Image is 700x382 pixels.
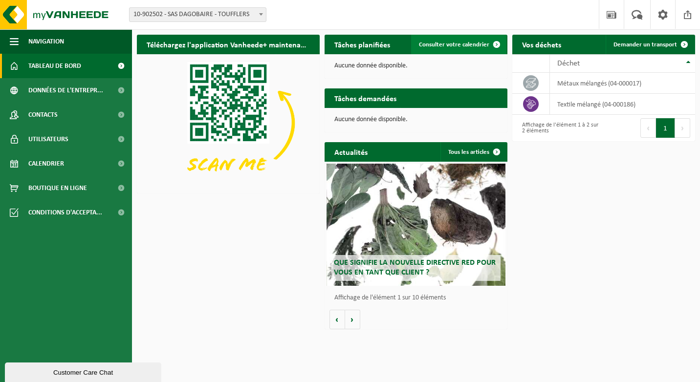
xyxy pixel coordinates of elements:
span: Consulter votre calendrier [419,42,489,48]
h2: Vos déchets [512,35,571,54]
a: Demander un transport [606,35,694,54]
span: Que signifie la nouvelle directive RED pour vous en tant que client ? [334,259,496,276]
td: métaux mélangés (04-000017) [550,73,695,94]
span: Demander un transport [613,42,677,48]
span: Navigation [28,29,64,54]
span: Boutique en ligne [28,176,87,200]
span: Tableau de bord [28,54,81,78]
p: Aucune donnée disponible. [334,116,498,123]
img: Download de VHEPlus App [137,54,320,191]
h2: Actualités [325,142,377,161]
p: Affichage de l'élément 1 sur 10 éléments [334,295,503,301]
h2: Téléchargez l'application Vanheede+ maintenant! [137,35,320,54]
button: Volgende [345,310,360,329]
span: Déchet [557,60,580,67]
span: 10-902502 - SAS DAGOBAIRE - TOUFFLERS [130,8,266,21]
span: 10-902502 - SAS DAGOBAIRE - TOUFFLERS [129,7,266,22]
h2: Tâches demandées [325,88,406,107]
a: Tous les articles [440,142,506,162]
button: 1 [656,118,675,138]
h2: Tâches planifiées [325,35,400,54]
div: Affichage de l'élément 1 à 2 sur 2 éléments [517,117,599,139]
span: Calendrier [28,151,64,176]
iframe: chat widget [5,361,163,382]
span: Contacts [28,103,58,127]
a: Que signifie la nouvelle directive RED pour vous en tant que client ? [327,164,506,286]
button: Previous [640,118,656,138]
a: Consulter votre calendrier [411,35,506,54]
span: Utilisateurs [28,127,68,151]
p: Aucune donnée disponible. [334,63,498,69]
button: Vorige [329,310,345,329]
td: textile mélangé (04-000186) [550,94,695,115]
span: Données de l'entrepr... [28,78,103,103]
span: Conditions d'accepta... [28,200,102,225]
button: Next [675,118,690,138]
